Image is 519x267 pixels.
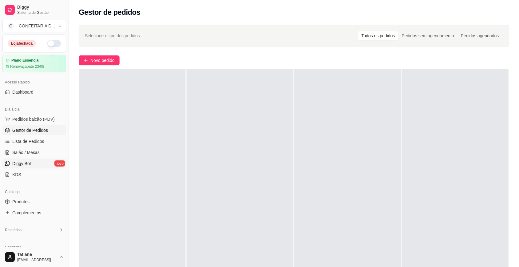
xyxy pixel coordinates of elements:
[47,40,61,47] button: Alterar Status
[2,136,66,146] a: Lista de Pedidos
[2,208,66,218] a: Complementos
[2,170,66,180] a: KDS
[2,125,66,135] a: Gestor de Pedidos
[2,104,66,114] div: Dia a dia
[11,58,39,63] article: Plano Essencial
[2,187,66,197] div: Catálogo
[17,5,64,10] span: Diggy
[85,32,140,39] span: Selecione o tipo dos pedidos
[12,127,48,133] span: Gestor de Pedidos
[5,228,22,233] span: Relatórios
[12,138,44,144] span: Lista de Pedidos
[12,116,55,122] span: Pedidos balcão (PDV)
[84,58,88,63] span: plus
[2,2,66,17] a: DiggySistema de Gestão
[2,250,66,265] button: Tatiane[EMAIL_ADDRESS][DOMAIN_NAME]
[8,40,36,47] div: Loja fechada
[90,57,115,64] span: Novo pedido
[12,172,21,178] span: KDS
[12,149,40,156] span: Salão / Mesas
[2,114,66,124] button: Pedidos balcão (PDV)
[17,252,56,257] span: Tatiane
[2,77,66,87] div: Acesso Rápido
[2,87,66,97] a: Dashboard
[2,197,66,207] a: Produtos
[10,64,44,69] article: Renovação até 23/08
[12,89,34,95] span: Dashboard
[458,31,502,40] div: Pedidos agendados
[8,23,14,29] span: C
[79,55,120,65] button: Novo pedido
[12,199,30,205] span: Produtos
[19,23,55,29] div: CONFEITARIA D ...
[2,148,66,157] a: Salão / Mesas
[2,20,66,32] button: Select a team
[12,160,31,167] span: Diggy Bot
[17,257,56,262] span: [EMAIL_ADDRESS][DOMAIN_NAME]
[2,159,66,168] a: Diggy Botnovo
[2,242,66,252] div: Gerenciar
[12,210,41,216] span: Complementos
[17,10,64,15] span: Sistema de Gestão
[358,31,398,40] div: Todos os pedidos
[79,7,141,17] h2: Gestor de pedidos
[398,31,458,40] div: Pedidos sem agendamento
[2,55,66,72] a: Plano EssencialRenovaçãoaté 23/08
